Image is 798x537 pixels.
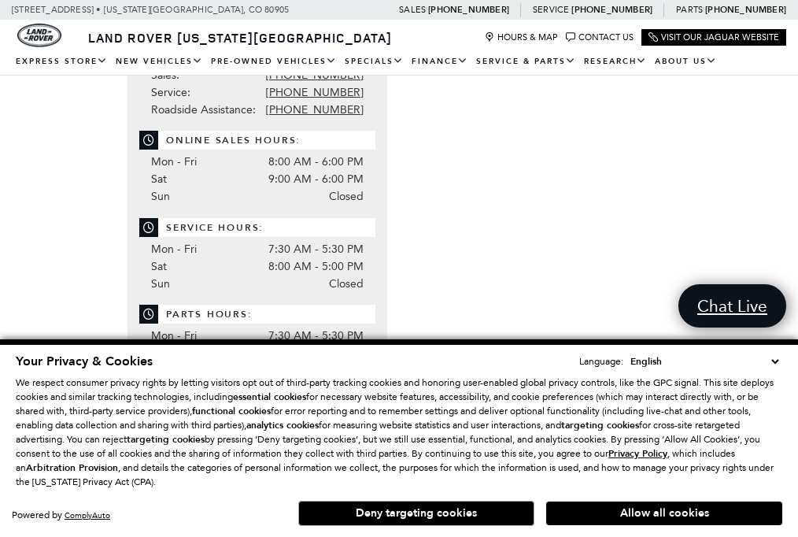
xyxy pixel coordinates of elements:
span: Closed [329,188,364,206]
span: Service: [151,86,190,99]
a: Contact Us [566,32,634,43]
button: Deny targeting cookies [298,501,534,526]
span: Closed [329,276,364,293]
span: Mon - Fri [151,329,197,343]
span: Chat Live [689,295,775,317]
span: Sun [151,277,170,291]
span: 9:00 AM - 6:00 PM [268,171,364,188]
a: [PHONE_NUMBER] [266,69,364,82]
span: Parts Hours: [139,305,375,324]
a: Land Rover [US_STATE][GEOGRAPHIC_DATA] [79,29,401,46]
a: land-rover [17,24,61,47]
span: Your Privacy & Cookies [16,353,153,370]
a: Specials [341,48,408,76]
a: New Vehicles [112,48,207,76]
span: Sun [151,190,170,203]
strong: targeting cookies [127,433,205,446]
a: Chat Live [678,284,786,328]
a: [PHONE_NUMBER] [705,4,786,16]
a: Privacy Policy [608,448,667,459]
div: Powered by [12,510,110,520]
a: [PHONE_NUMBER] [571,4,652,16]
u: Privacy Policy [608,447,667,460]
span: 7:30 AM - 5:30 PM [268,328,364,345]
a: ComplyAuto [65,510,110,520]
span: Mon - Fri [151,243,197,256]
div: Language: [579,357,623,366]
strong: functional cookies [192,405,271,417]
a: [PHONE_NUMBER] [428,4,509,16]
a: [STREET_ADDRESS] • [US_STATE][GEOGRAPHIC_DATA], CO 80905 [12,5,289,15]
strong: essential cookies [233,391,306,403]
span: 8:00 AM - 6:00 PM [268,154,364,171]
a: EXPRESS STORE [12,48,112,76]
strong: Arbitration Provision [26,461,118,474]
a: About Us [651,48,721,76]
a: Visit Our Jaguar Website [648,32,779,43]
a: [PHONE_NUMBER] [266,86,364,99]
a: [PHONE_NUMBER] [266,103,364,117]
a: Service & Parts [472,48,580,76]
span: Online Sales Hours: [139,131,375,150]
span: Sales: [151,69,179,82]
a: Finance [408,48,472,76]
span: 7:30 AM - 5:30 PM [268,241,364,258]
span: 8:00 AM - 5:00 PM [268,258,364,276]
img: Land Rover [17,24,61,47]
button: Allow all cookies [546,502,782,525]
span: Sat [151,172,167,186]
select: Language Select [626,354,782,369]
span: Land Rover [US_STATE][GEOGRAPHIC_DATA] [88,29,392,46]
strong: analytics cookies [246,419,319,431]
a: Pre-Owned Vehicles [207,48,341,76]
span: Mon - Fri [151,155,197,169]
span: Sat [151,260,167,273]
a: Research [580,48,651,76]
span: Roadside Assistance: [151,103,256,117]
a: Hours & Map [485,32,558,43]
p: We respect consumer privacy rights by letting visitors opt out of third-party tracking cookies an... [16,376,782,489]
nav: Main Navigation [12,48,786,76]
span: Service Hours: [139,218,375,237]
strong: targeting cookies [561,419,639,431]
